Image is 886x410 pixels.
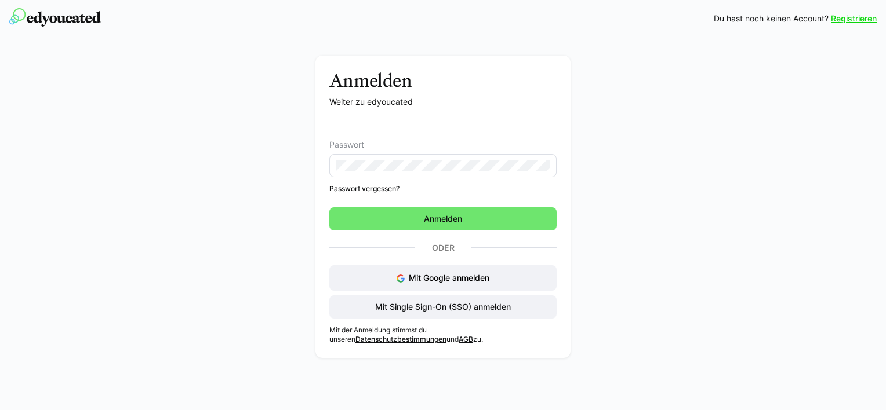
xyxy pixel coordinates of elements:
[329,295,557,319] button: Mit Single Sign-On (SSO) anmelden
[714,13,829,24] span: Du hast noch keinen Account?
[329,265,557,291] button: Mit Google anmelden
[459,335,473,343] a: AGB
[415,240,471,256] p: Oder
[9,8,101,27] img: edyoucated
[329,96,557,108] p: Weiter zu edyoucated
[329,184,557,193] a: Passwort vergessen?
[373,301,513,313] span: Mit Single Sign-On (SSO) anmelden
[831,13,877,24] a: Registrieren
[329,207,557,230] button: Anmelden
[355,335,446,343] a: Datenschutzbestimmungen
[409,273,489,283] span: Mit Google anmelden
[422,213,464,225] span: Anmelden
[329,325,557,344] p: Mit der Anmeldung stimmst du unseren und zu.
[329,69,557,91] h3: Anmelden
[329,140,364,149] span: Passwort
